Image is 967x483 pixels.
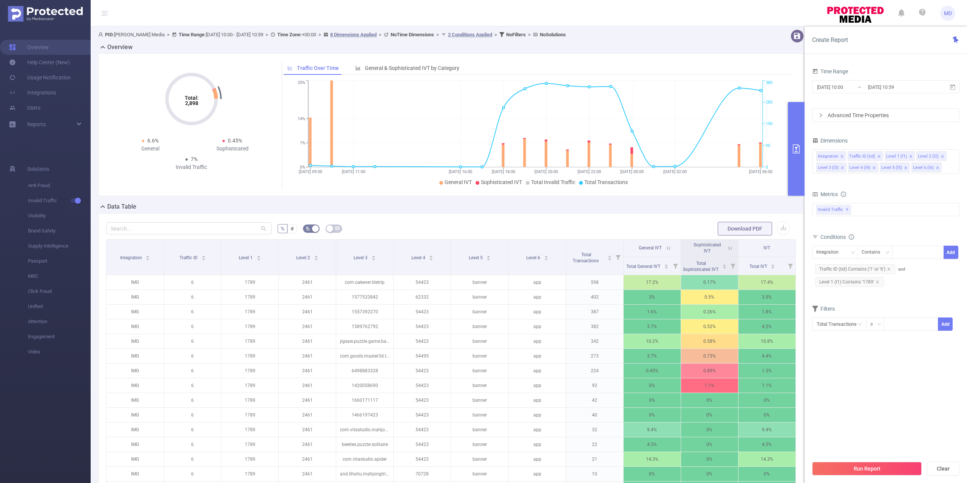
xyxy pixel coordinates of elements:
[862,246,885,259] div: Contains
[394,349,451,363] p: 54495
[681,393,738,407] p: 0%
[9,100,40,115] a: Users
[279,349,336,363] p: 2461
[221,408,278,422] p: 1789
[298,80,305,85] tspan: 25%
[749,169,772,174] tspan: [DATE] 06:00
[445,179,472,185] span: General IVT
[718,222,772,235] button: Download PDF
[28,223,91,238] span: Brand Safety
[394,305,451,319] p: 54423
[818,152,838,161] div: Integration
[336,290,393,304] p: 1577533842
[816,151,846,161] li: Integration
[566,275,623,289] p: 598
[451,290,508,304] p: banner
[771,266,775,268] i: icon: caret-down
[281,226,284,232] span: %
[487,257,491,260] i: icon: caret-down
[624,290,681,304] p: 3%
[330,32,377,37] u: 8 Dimensions Applied
[28,314,91,329] span: Attention
[341,169,365,174] tspan: [DATE] 11:00
[429,254,433,259] div: Sort
[434,32,441,37] span: >
[681,364,738,378] p: 0.89%
[771,263,775,265] i: icon: caret-up
[872,166,876,170] i: icon: close
[107,202,136,211] h2: Data Table
[815,264,895,274] span: Traffic ID (tid) Contains ('1' or '6')
[107,349,164,363] p: IMG
[607,254,612,259] div: Sort
[816,163,847,172] li: Level 3 (l3)
[164,393,221,407] p: 6
[846,205,849,214] span: ✕
[28,193,91,208] span: Invalid Traffic
[9,55,70,70] a: Help Center (New)
[28,238,91,254] span: Supply Intelligence
[451,393,508,407] p: banner
[607,257,612,260] i: icon: caret-down
[165,32,172,37] span: >
[840,166,844,170] i: icon: close
[738,364,796,378] p: 1.3%
[812,138,848,144] span: Dimensions
[298,116,305,121] tspan: 14%
[738,393,796,407] p: 0%
[626,264,661,269] span: Total General IVT
[909,155,913,159] i: icon: close
[841,192,846,197] i: icon: info-circle
[936,166,939,170] i: icon: close
[766,122,772,127] tspan: 190
[509,305,566,319] p: app
[566,334,623,348] p: 342
[279,275,336,289] p: 2461
[639,245,662,251] span: General IVT
[624,334,681,348] p: 10.2%
[624,305,681,319] p: 1.6%
[815,277,884,287] span: Level 1 (l1) Contains '1789'
[607,254,612,257] i: icon: caret-up
[314,254,318,257] i: icon: caret-up
[228,138,242,144] span: 0.45%
[694,242,721,254] span: Sophisticated IVT
[851,250,855,255] i: icon: down
[192,145,274,153] div: Sophisticated
[566,290,623,304] p: 402
[336,349,393,363] p: com.goods.master3d.triple.puzzle
[880,163,910,172] li: Level 5 (l5)
[335,226,340,231] i: icon: table
[355,65,361,71] i: icon: bar-chart
[279,319,336,334] p: 2461
[28,208,91,223] span: Visibility
[314,254,318,259] div: Sort
[306,226,310,231] i: icon: bg-colors
[146,257,150,260] i: icon: caret-down
[738,275,796,289] p: 17.4%
[849,234,854,240] i: icon: info-circle
[941,155,944,159] i: icon: close
[681,349,738,363] p: 0.73%
[944,6,952,21] span: MD
[109,145,192,153] div: General
[681,275,738,289] p: 0.17%
[314,257,318,260] i: icon: caret-down
[451,305,508,319] p: banner
[664,263,668,265] i: icon: caret-up
[336,319,393,334] p: 1589762792
[377,32,384,37] span: >
[28,329,91,344] span: Engagement
[287,65,293,71] i: icon: line-chart
[509,378,566,393] p: app
[221,393,278,407] p: 1789
[107,319,164,334] p: IMG
[540,32,566,37] b: No Solutions
[394,275,451,289] p: 54423
[336,378,393,393] p: 1420058690
[534,169,558,174] tspan: [DATE] 20:00
[28,299,91,314] span: Unified
[566,393,623,407] p: 42
[870,318,878,330] div: ≥
[299,169,322,174] tspan: [DATE] 09:00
